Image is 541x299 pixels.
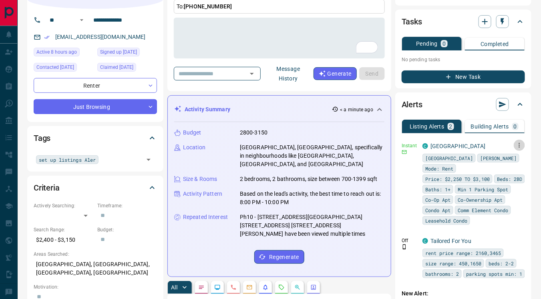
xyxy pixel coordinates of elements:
[402,142,418,149] p: Instant
[466,270,522,278] span: parking spots min: 1
[425,270,459,278] span: bathrooms: 2
[416,41,438,46] p: Pending
[97,226,157,233] p: Budget:
[402,149,407,155] svg: Email
[402,95,525,114] div: Alerts
[230,284,237,291] svg: Calls
[100,48,137,56] span: Signed up [DATE]
[246,284,253,291] svg: Emails
[262,284,269,291] svg: Listing Alerts
[44,34,50,40] svg: Email Verified
[183,143,205,152] p: Location
[34,63,93,74] div: Fri Aug 15 2025
[185,105,230,114] p: Activity Summary
[34,99,157,114] div: Just Browsing
[402,70,525,83] button: New Task
[402,237,418,244] p: Off
[402,289,525,298] p: New Alert:
[402,12,525,31] div: Tasks
[240,213,384,238] p: Ph10 - [STREET_ADDRESS][GEOGRAPHIC_DATA][STREET_ADDRESS] [STREET_ADDRESS][PERSON_NAME] have been ...
[422,238,428,244] div: condos.ca
[449,124,453,129] p: 2
[514,124,517,129] p: 0
[402,244,407,250] svg: Push Notification Only
[310,284,317,291] svg: Agent Actions
[97,63,157,74] div: Sun Aug 03 2025
[34,128,157,148] div: Tags
[34,48,93,59] div: Mon Aug 18 2025
[34,258,157,279] p: [GEOGRAPHIC_DATA], [GEOGRAPHIC_DATA], [GEOGRAPHIC_DATA], [GEOGRAPHIC_DATA]
[240,143,384,169] p: [GEOGRAPHIC_DATA], [GEOGRAPHIC_DATA], specifically in neighbourhoods like [GEOGRAPHIC_DATA], [GEO...
[214,284,221,291] svg: Lead Browsing Activity
[100,63,133,71] span: Claimed [DATE]
[34,233,93,247] p: $2,400 - $3,150
[34,78,157,93] div: Renter
[410,124,444,129] p: Listing Alerts
[198,284,205,291] svg: Notes
[36,48,77,56] span: Active 8 hours ago
[340,106,373,113] p: < a minute ago
[34,226,93,233] p: Search Range:
[422,143,428,149] div: condos.ca
[425,196,450,204] span: Co-Op Apt
[458,196,503,204] span: Co-Ownership Apt
[246,68,257,79] button: Open
[480,154,517,162] span: [PERSON_NAME]
[171,285,177,290] p: All
[36,63,74,71] span: Contacted [DATE]
[179,21,379,55] textarea: To enrich screen reader interactions, please activate Accessibility in Grammarly extension settings
[458,185,508,193] span: Min 1 Parking Spot
[481,41,509,47] p: Completed
[425,217,467,225] span: Leasehold Condo
[183,175,217,183] p: Size & Rooms
[174,102,384,117] div: Activity Summary< a minute ago
[442,41,446,46] p: 0
[183,190,222,198] p: Activity Pattern
[425,165,453,173] span: Mode: Rent
[314,67,357,80] button: Generate
[430,143,485,149] a: [GEOGRAPHIC_DATA]
[55,34,146,40] a: [EMAIL_ADDRESS][DOMAIN_NAME]
[402,98,422,111] h2: Alerts
[183,213,228,221] p: Repeated Interest
[240,128,267,137] p: 2800-3150
[278,284,285,291] svg: Requests
[34,132,50,144] h2: Tags
[402,15,422,28] h2: Tasks
[240,190,384,207] p: Based on the lead's activity, the best time to reach out is: 8:00 PM - 10:00 PM
[183,128,201,137] p: Budget
[34,283,157,291] p: Motivation:
[143,154,154,165] button: Open
[425,249,501,257] span: rent price range: 2160,3465
[425,175,490,183] span: Price: $2,250 TO $3,100
[458,206,508,214] span: Comm Element Condo
[425,206,450,214] span: Condo Apt
[430,238,471,244] a: Tailored For You
[489,259,514,267] span: beds: 2-2
[97,202,157,209] p: Timeframe:
[34,251,157,258] p: Areas Searched:
[263,62,314,85] button: Message History
[34,178,157,197] div: Criteria
[97,48,157,59] div: Sun Aug 03 2025
[425,259,481,267] span: size range: 450,1650
[425,185,450,193] span: Baths: 1+
[39,156,96,164] span: set up listings Aler
[471,124,509,129] p: Building Alerts
[77,15,86,25] button: Open
[240,175,378,183] p: 2 bedrooms, 2 bathrooms, size between 700-1399 sqft
[497,175,522,183] span: Beds: 2BD
[34,181,60,194] h2: Criteria
[294,284,301,291] svg: Opportunities
[34,202,93,209] p: Actively Searching:
[254,250,304,264] button: Regenerate
[402,54,525,66] p: No pending tasks
[184,3,232,10] span: [PHONE_NUMBER]
[425,154,473,162] span: [GEOGRAPHIC_DATA]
